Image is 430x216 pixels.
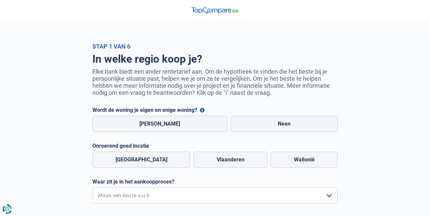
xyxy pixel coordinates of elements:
h1: In welke regio koop je? [92,53,338,65]
label: Wallonië [271,152,338,168]
label: Waar zit je in het aankoopproces? [92,178,338,185]
label: Vlaanderen [193,152,267,168]
p: Elke bank biedt een ander rentetarief aan. Om de hypotheek te vinden die het beste bij je persoon... [92,68,338,96]
label: Wordt de woning je eigen en enige woning? [92,107,338,113]
button: Wordt de woning je eigen en enige woning? [200,108,205,113]
div: Stap 1 van 6 [92,43,338,50]
label: Onroerend goed locatie [92,143,338,149]
label: [GEOGRAPHIC_DATA] [92,152,190,168]
label: Neen [231,116,338,132]
img: TopCompare Logo [191,7,239,14]
label: [PERSON_NAME] [92,116,227,132]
